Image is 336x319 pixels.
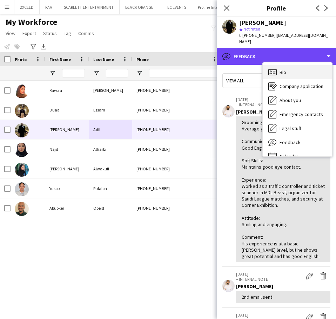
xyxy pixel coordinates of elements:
div: [PHONE_NUMBER] [132,198,222,218]
button: Proline Interntational [192,0,242,14]
div: Feedback [263,135,332,149]
div: Alwakuil [89,159,132,178]
span: Legal stuff [280,125,301,131]
span: About you [280,97,301,103]
span: Photo [15,57,27,62]
span: Phone [136,57,149,62]
div: Pulalon [89,179,132,198]
img: Rawaa Ali [15,84,29,98]
div: Legal stuff [263,121,332,135]
span: My Workforce [6,17,57,27]
div: [PHONE_NUMBER] [132,179,222,198]
app-action-btn: Advanced filters [29,42,38,51]
span: Export [22,30,36,36]
div: Calendar [263,149,332,163]
div: About you [263,93,332,107]
button: BLACK ORANGE [120,0,159,14]
a: Tag [61,29,74,38]
div: Rawaa [45,81,89,100]
div: [PHONE_NUMBER] [132,120,222,139]
input: Last Name Filter Input [106,69,128,77]
span: Calendar [280,153,298,159]
input: First Name Filter Input [62,69,85,77]
div: [PERSON_NAME] [45,159,89,178]
p: [DATE] [236,312,302,318]
img: Duaa Essam [15,104,29,118]
span: View all [226,77,244,84]
p: – INTERNAL NOTE [236,277,302,282]
div: [PERSON_NAME] [89,81,132,100]
button: RAA [40,0,58,14]
span: Emergency contacts [280,111,323,117]
div: Abubker [45,198,89,218]
div: [PHONE_NUMBER] [132,140,222,159]
div: [PERSON_NAME] [239,20,286,26]
span: t. [PHONE_NUMBER] [239,33,276,38]
button: Open Filter Menu [136,70,143,76]
div: Feedback [217,48,336,65]
div: Grooming: Average grooming. Communication: Good English. Soft Skills: Maintains good eye contact.... [242,119,325,259]
button: 2XCEED [14,0,40,14]
button: Open Filter Menu [93,70,100,76]
div: Duaa [45,100,89,120]
h3: Profile [217,4,336,13]
a: Status [40,29,60,38]
div: Essam [89,100,132,120]
span: Status [43,30,57,36]
img: Fadi Adil [15,123,29,137]
p: [DATE] [236,97,302,102]
p: – INTERNAL NOTE [236,102,302,107]
input: Phone Filter Input [149,69,218,77]
a: Export [20,29,39,38]
div: [PHONE_NUMBER] [132,159,222,178]
div: [PERSON_NAME] [236,109,330,115]
span: Comms [78,30,94,36]
div: [PERSON_NAME] [236,283,330,290]
span: Not rated [243,26,260,32]
button: SCARLETT ENTERTAINMENT [58,0,120,14]
span: Feedback [280,139,301,145]
img: Sarah Alwakuil [15,163,29,177]
div: Alharbi [89,140,132,159]
img: Abubker Obeid [15,202,29,216]
div: Bio [263,65,332,79]
a: View [3,29,18,38]
a: Comms [75,29,97,38]
span: View [6,30,15,36]
button: TEC EVENTS [159,0,192,14]
div: Adil [89,120,132,139]
span: | [EMAIL_ADDRESS][DOMAIN_NAME] [239,33,328,44]
div: Yusop [45,179,89,198]
span: First Name [49,57,71,62]
div: Company application [263,79,332,93]
div: Emergency contacts [263,107,332,121]
div: [PHONE_NUMBER] [132,81,222,100]
span: Last Name [93,57,114,62]
div: Najd [45,140,89,159]
span: Tag [64,30,71,36]
span: Company application [280,83,323,89]
img: Yusop Pulalon [15,182,29,196]
div: Obeid [89,198,132,218]
span: Bio [280,69,286,75]
img: Najd Alharbi [15,143,29,157]
div: 2nd email sent [242,294,325,300]
p: [DATE] [236,271,302,277]
div: [PERSON_NAME] [45,120,89,139]
app-action-btn: Export XLSX [39,42,48,51]
div: [PHONE_NUMBER] [132,100,222,120]
button: Open Filter Menu [49,70,56,76]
